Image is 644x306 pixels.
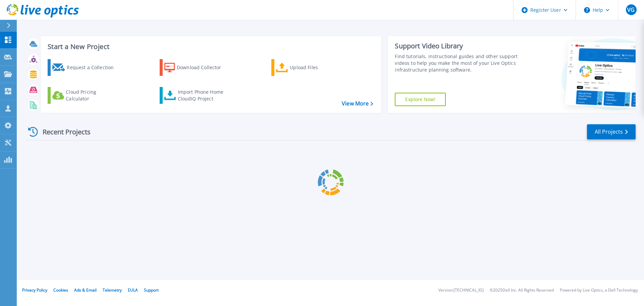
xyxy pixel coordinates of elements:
span: VG [627,7,635,12]
a: Privacy Policy [22,287,47,293]
a: Support [144,287,159,293]
a: Cookies [53,287,68,293]
div: Recent Projects [26,124,100,140]
a: View More [342,100,373,107]
a: Explore Now! [395,93,446,106]
a: Ads & Email [74,287,97,293]
a: Telemetry [103,287,122,293]
div: Import Phone Home CloudIQ Project [178,89,230,102]
a: Request a Collection [48,59,122,76]
a: Download Collector [160,59,234,76]
a: All Projects [587,124,636,139]
div: Cloud Pricing Calculator [66,89,119,102]
div: Download Collector [177,61,230,74]
div: Request a Collection [67,61,120,74]
div: Upload Files [290,61,343,74]
div: Find tutorials, instructional guides and other support videos to help you make the most of your L... [395,53,521,73]
a: Cloud Pricing Calculator [48,87,122,104]
li: Powered by Live Optics, a Dell Technology [560,288,638,293]
a: Upload Files [271,59,346,76]
h3: Start a New Project [48,43,373,50]
div: Support Video Library [395,42,521,50]
li: Version: [TECHNICAL_ID] [438,288,484,293]
a: EULA [128,287,138,293]
li: © 2025 Dell Inc. All Rights Reserved [490,288,554,293]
